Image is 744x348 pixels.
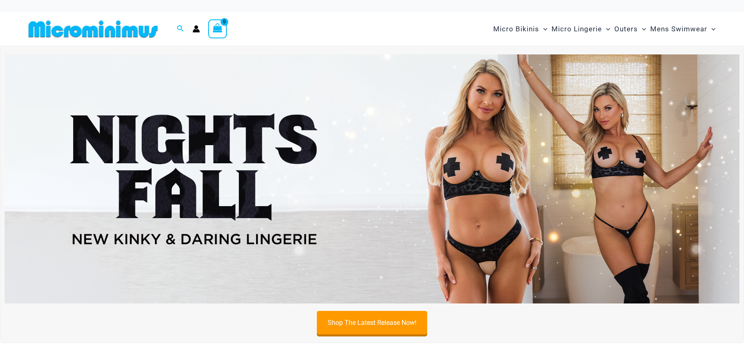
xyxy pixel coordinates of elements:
[25,20,161,38] img: MM SHOP LOGO FLAT
[5,54,739,304] img: Night's Fall Silver Leopard Pack
[707,19,715,40] span: Menu Toggle
[177,24,184,34] a: Search icon link
[491,16,549,42] a: Micro BikinisMenu ToggleMenu Toggle
[539,19,547,40] span: Menu Toggle
[493,19,539,40] span: Micro Bikinis
[602,19,610,40] span: Menu Toggle
[612,16,648,42] a: OutersMenu ToggleMenu Toggle
[317,311,427,334] a: Shop The Latest Release Now!
[551,19,602,40] span: Micro Lingerie
[193,25,200,33] a: Account icon link
[208,19,227,38] a: View Shopping Cart, empty
[549,16,612,42] a: Micro LingerieMenu ToggleMenu Toggle
[638,19,646,40] span: Menu Toggle
[648,16,718,42] a: Mens SwimwearMenu ToggleMenu Toggle
[490,15,719,43] nav: Site Navigation
[614,19,638,40] span: Outers
[650,19,707,40] span: Mens Swimwear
